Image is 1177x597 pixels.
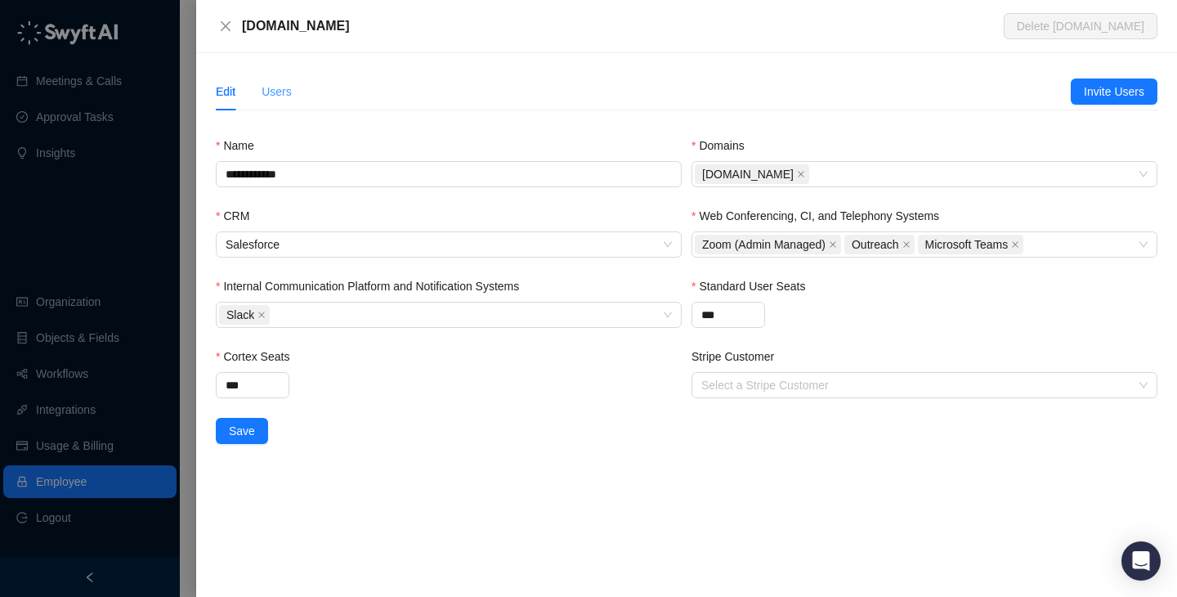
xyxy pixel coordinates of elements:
span: [DOMAIN_NAME] [702,165,794,183]
label: CRM [216,207,261,225]
input: Cortex Seats [217,373,289,397]
input: Domains [812,168,816,181]
button: Close [216,16,235,36]
div: [DOMAIN_NAME] [242,16,1004,36]
input: Stripe Customer [701,373,1138,397]
button: Delete [DOMAIN_NAME] [1004,13,1157,39]
input: Name [216,161,682,187]
span: Salesforce [226,232,672,257]
span: close [1011,240,1019,249]
label: Cortex Seats [216,348,301,366]
span: Save [229,422,255,440]
div: Open Intercom Messenger [1121,541,1161,581]
span: Slack [219,305,270,325]
button: Save [216,418,268,444]
div: Edit [216,83,235,101]
span: Microsoft Teams [925,236,1009,254]
span: close [257,311,266,319]
input: Web Conferencing, CI, and Telephony Systems [1027,239,1030,251]
span: Zoom (Admin Managed) [695,235,841,254]
span: Invite Users [1084,83,1144,101]
span: synthesia.io [695,164,809,184]
span: close [219,20,232,33]
label: Stripe Customer [691,348,785,366]
span: Outreach [844,235,915,254]
label: Name [216,137,266,155]
span: close [829,240,837,249]
input: Standard User Seats [692,303,764,327]
div: Users [262,83,292,101]
span: close [797,170,805,178]
span: Microsoft Teams [918,235,1024,254]
span: Slack [226,306,254,324]
label: Standard User Seats [691,277,817,295]
input: Internal Communication Platform and Notification Systems [273,309,276,321]
button: Invite Users [1071,79,1157,105]
label: Web Conferencing, CI, and Telephony Systems [691,207,951,225]
span: Outreach [852,236,899,254]
label: Domains [691,137,756,155]
span: Zoom (Admin Managed) [702,236,826,254]
label: Internal Communication Platform and Notification Systems [216,277,530,295]
span: close [902,240,911,249]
